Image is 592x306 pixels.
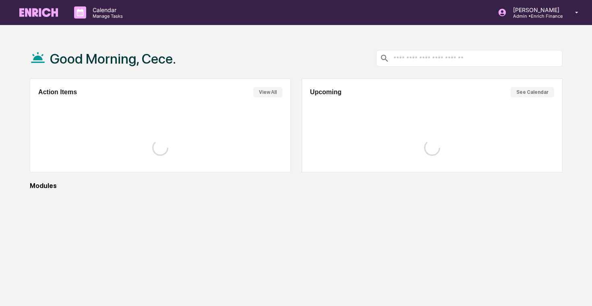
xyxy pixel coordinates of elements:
[86,6,127,13] p: Calendar
[253,87,282,97] button: View All
[50,51,176,67] h1: Good Morning, Cece.
[507,6,563,13] p: [PERSON_NAME]
[310,89,342,96] h2: Upcoming
[86,13,127,19] p: Manage Tasks
[507,13,563,19] p: Admin • Enrich Finance
[38,89,77,96] h2: Action Items
[19,8,58,17] img: logo
[30,182,563,190] div: Modules
[511,87,554,97] button: See Calendar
